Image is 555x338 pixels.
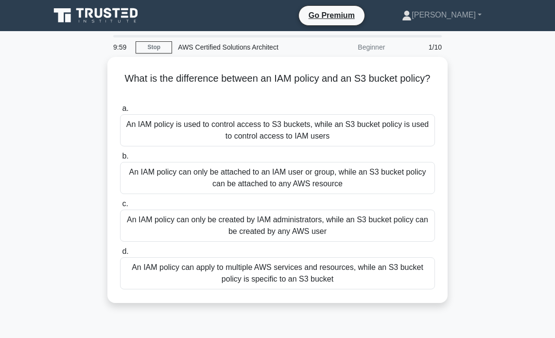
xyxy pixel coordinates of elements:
[303,9,361,21] a: Go Premium
[122,152,128,160] span: b.
[120,210,435,242] div: An IAM policy can only be created by IAM administrators, while an S3 bucket policy can be created...
[120,162,435,194] div: An IAM policy can only be attached to an IAM user or group, while an S3 bucket policy can be atta...
[391,37,448,57] div: 1/10
[379,5,505,25] a: [PERSON_NAME]
[119,72,436,97] h5: What is the difference between an IAM policy and an S3 bucket policy?
[122,104,128,112] span: a.
[122,199,128,208] span: c.
[107,37,136,57] div: 9:59
[306,37,391,57] div: Beginner
[120,114,435,146] div: An IAM policy is used to control access to S3 buckets, while an S3 bucket policy is used to contr...
[136,41,172,53] a: Stop
[172,37,306,57] div: AWS Certified Solutions Architect
[122,247,128,255] span: d.
[120,257,435,289] div: An IAM policy can apply to multiple AWS services and resources, while an S3 bucket policy is spec...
